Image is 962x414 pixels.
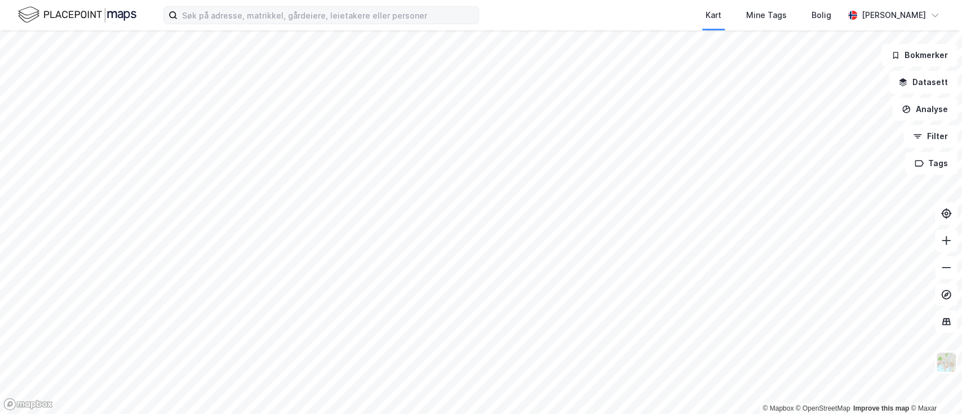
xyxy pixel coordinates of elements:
div: Kart [706,8,721,22]
img: Z [936,351,957,373]
div: Mine Tags [746,8,787,22]
a: OpenStreetMap [796,404,850,412]
div: [PERSON_NAME] [862,8,926,22]
button: Analyse [892,98,957,121]
div: Kontrollprogram for chat [906,360,962,414]
a: Mapbox [762,404,793,412]
input: Søk på adresse, matrikkel, gårdeiere, leietakere eller personer [178,7,478,24]
button: Datasett [889,71,957,94]
img: logo.f888ab2527a4732fd821a326f86c7f29.svg [18,5,136,25]
div: Bolig [812,8,831,22]
button: Bokmerker [881,44,957,66]
a: Mapbox homepage [3,398,53,411]
a: Improve this map [853,404,909,412]
button: Filter [903,125,957,148]
iframe: Chat Widget [906,360,962,414]
button: Tags [905,152,957,175]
